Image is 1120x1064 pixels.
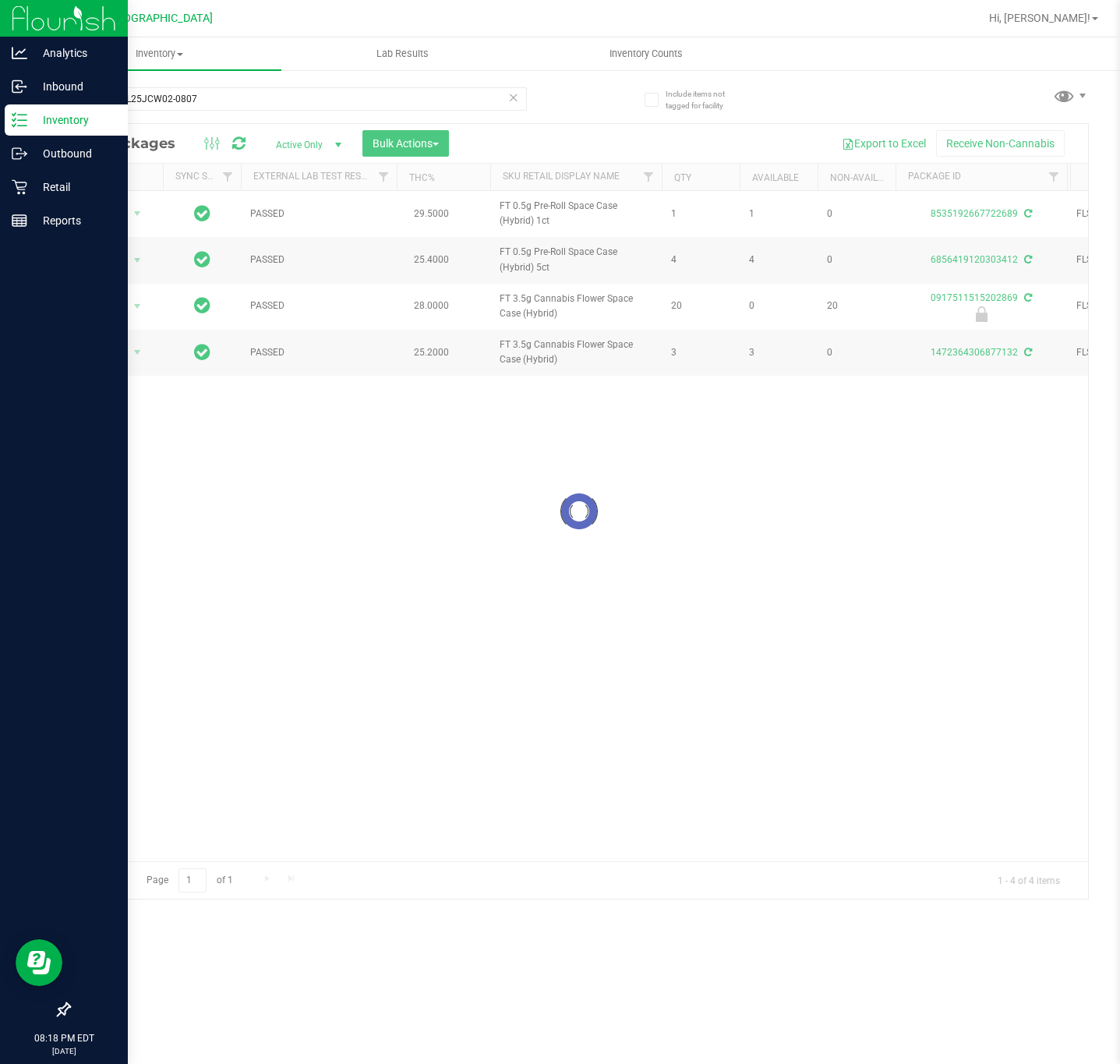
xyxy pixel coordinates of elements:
span: Lab Results [355,47,450,61]
p: [DATE] [7,1045,121,1057]
inline-svg: Retail [12,179,27,195]
span: Clear [508,87,519,108]
span: Inventory [37,47,281,61]
a: Lab Results [281,37,525,70]
span: Inventory Counts [588,47,704,61]
span: Hi, [PERSON_NAME]! [989,12,1090,24]
span: Include items not tagged for facility [666,88,744,111]
a: Inventory [37,37,281,70]
p: Analytics [27,44,121,62]
input: Search Package ID, Item Name, SKU, Lot or Part Number... [69,87,527,111]
inline-svg: Inventory [12,112,27,128]
p: 08:18 PM EDT [7,1031,121,1045]
inline-svg: Reports [12,213,27,228]
inline-svg: Inbound [12,79,27,94]
p: Reports [27,211,121,230]
span: [GEOGRAPHIC_DATA] [106,12,213,25]
p: Inventory [27,111,121,129]
iframe: Resource center [16,939,62,986]
a: Inventory Counts [525,37,768,70]
p: Retail [27,178,121,196]
p: Outbound [27,144,121,163]
inline-svg: Analytics [12,45,27,61]
p: Inbound [27,77,121,96]
inline-svg: Outbound [12,146,27,161]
